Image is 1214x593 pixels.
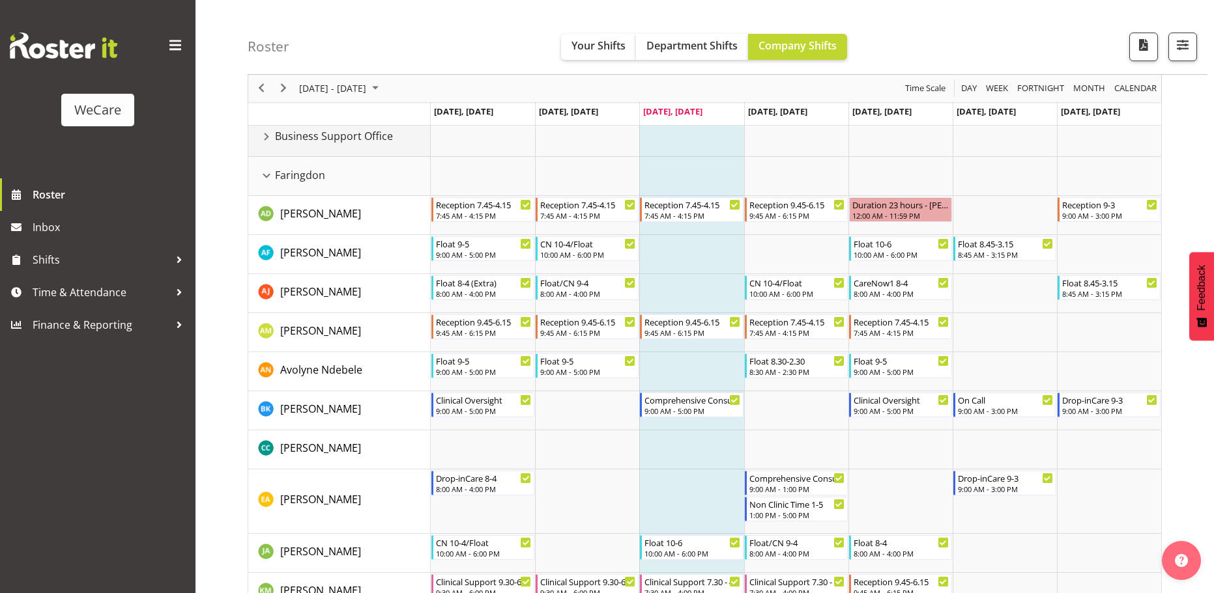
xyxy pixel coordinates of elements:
[644,210,740,221] div: 7:45 AM - 4:15 PM
[248,469,431,534] td: Ena Advincula resource
[539,105,598,117] span: [DATE], [DATE]
[644,406,740,416] div: 9:00 AM - 5:00 PM
[431,535,534,560] div: Jane Arps"s event - CN 10-4/Float Begin From Monday, September 29, 2025 at 10:00:00 AM GMT+13:00 ...
[849,236,952,261] div: Alex Ferguson"s event - Float 10-6 Begin From Friday, October 3, 2025 at 10:00:00 AM GMT+13:00 En...
[431,353,534,378] div: Avolyne Ndebele"s event - Float 9-5 Begin From Monday, September 29, 2025 at 9:00:00 AM GMT+13:00...
[540,366,635,377] div: 9:00 AM - 5:00 PM
[571,38,626,53] span: Your Shifts
[1112,81,1159,97] button: Month
[540,237,635,250] div: CN 10-4/Float
[749,366,845,377] div: 8:30 AM - 2:30 PM
[749,471,845,484] div: Comprehensive Consult 9-1
[1189,252,1214,340] button: Feedback - Show survey
[280,284,361,299] a: [PERSON_NAME]
[1129,33,1158,61] button: Download a PDF of the roster according to the set date range.
[253,81,270,97] button: Previous
[958,471,1053,484] div: Drop-inCare 9-3
[854,237,949,250] div: Float 10-6
[644,315,740,328] div: Reception 9.45-6.15
[280,544,361,559] span: [PERSON_NAME]
[436,366,531,377] div: 9:00 AM - 5:00 PM
[33,283,169,302] span: Time & Attendance
[436,315,531,328] div: Reception 9.45-6.15
[1113,81,1158,97] span: calendar
[436,210,531,221] div: 7:45 AM - 4:15 PM
[854,366,949,377] div: 9:00 AM - 5:00 PM
[431,471,534,495] div: Ena Advincula"s event - Drop-inCare 8-4 Begin From Monday, September 29, 2025 at 8:00:00 AM GMT+1...
[854,315,949,328] div: Reception 7.45-4.15
[960,81,978,97] span: Day
[436,575,531,588] div: Clinical Support 9.30-6
[1058,197,1161,222] div: Aleea Devenport"s event - Reception 9-3 Begin From Sunday, October 5, 2025 at 9:00:00 AM GMT+13:0...
[854,548,949,559] div: 8:00 AM - 4:00 PM
[958,249,1053,260] div: 8:45 AM - 3:15 PM
[1062,210,1157,221] div: 9:00 AM - 3:00 PM
[854,354,949,367] div: Float 9-5
[248,352,431,391] td: Avolyne Ndebele resource
[644,198,740,211] div: Reception 7.45-4.15
[749,484,845,494] div: 9:00 AM - 1:00 PM
[958,393,1053,406] div: On Call
[248,235,431,274] td: Alex Ferguson resource
[749,198,845,211] div: Reception 9.45-6.15
[854,276,949,289] div: CareNow1 8-4
[540,210,635,221] div: 7:45 AM - 4:15 PM
[1196,265,1207,310] span: Feedback
[849,353,952,378] div: Avolyne Ndebele"s event - Float 9-5 Begin From Friday, October 3, 2025 at 9:00:00 AM GMT+13:00 En...
[431,314,534,339] div: Antonia Mao"s event - Reception 9.45-6.15 Begin From Monday, September 29, 2025 at 9:45:00 AM GMT...
[280,363,362,377] span: Avolyne Ndebele
[745,197,848,222] div: Aleea Devenport"s event - Reception 9.45-6.15 Begin From Thursday, October 2, 2025 at 9:45:00 AM ...
[748,105,807,117] span: [DATE], [DATE]
[540,315,635,328] div: Reception 9.45-6.15
[280,206,361,221] span: [PERSON_NAME]
[280,401,361,417] a: [PERSON_NAME]
[540,354,635,367] div: Float 9-5
[749,210,845,221] div: 9:45 AM - 6:15 PM
[436,536,531,549] div: CN 10-4/Float
[536,275,639,300] div: Amy Johannsen"s event - Float/CN 9-4 Begin From Tuesday, September 30, 2025 at 8:00:00 AM GMT+13:...
[636,34,748,60] button: Department Shifts
[854,406,949,416] div: 9:00 AM - 5:00 PM
[749,327,845,338] div: 7:45 AM - 4:15 PM
[1062,198,1157,211] div: Reception 9-3
[644,548,740,559] div: 10:00 AM - 6:00 PM
[436,249,531,260] div: 9:00 AM - 5:00 PM
[74,100,121,120] div: WeCare
[745,471,848,495] div: Ena Advincula"s event - Comprehensive Consult 9-1 Begin From Thursday, October 2, 2025 at 9:00:00...
[561,34,636,60] button: Your Shifts
[280,324,361,338] span: [PERSON_NAME]
[540,288,635,299] div: 8:00 AM - 4:00 PM
[536,236,639,261] div: Alex Ferguson"s event - CN 10-4/Float Begin From Tuesday, September 30, 2025 at 10:00:00 AM GMT+1...
[985,81,1009,97] span: Week
[436,198,531,211] div: Reception 7.45-4.15
[1061,105,1120,117] span: [DATE], [DATE]
[280,402,361,416] span: [PERSON_NAME]
[280,323,361,338] a: [PERSON_NAME]
[953,471,1056,495] div: Ena Advincula"s event - Drop-inCare 9-3 Begin From Saturday, October 4, 2025 at 9:00:00 AM GMT+13...
[644,327,740,338] div: 9:45 AM - 6:15 PM
[745,497,848,521] div: Ena Advincula"s event - Non Clinic Time 1-5 Begin From Thursday, October 2, 2025 at 1:00:00 PM GM...
[298,81,368,97] span: [DATE] - [DATE]
[33,250,169,269] span: Shifts
[852,105,912,117] span: [DATE], [DATE]
[431,275,534,300] div: Amy Johannsen"s event - Float 8-4 (Extra) Begin From Monday, September 29, 2025 at 8:00:00 AM GMT...
[745,353,848,378] div: Avolyne Ndebele"s event - Float 8.30-2.30 Begin From Thursday, October 2, 2025 at 8:30:00 AM GMT+...
[745,535,848,560] div: Jane Arps"s event - Float/CN 9-4 Begin From Thursday, October 2, 2025 at 8:00:00 AM GMT+13:00 End...
[849,535,952,560] div: Jane Arps"s event - Float 8-4 Begin From Friday, October 3, 2025 at 8:00:00 AM GMT+13:00 Ends At ...
[275,81,293,97] button: Next
[250,75,272,102] div: previous period
[540,276,635,289] div: Float/CN 9-4
[749,354,845,367] div: Float 8.30-2.30
[280,362,362,378] a: Avolyne Ndebele
[280,492,361,506] span: [PERSON_NAME]
[749,575,845,588] div: Clinical Support 7.30 - 4
[248,274,431,313] td: Amy Johannsen resource
[644,575,740,588] div: Clinical Support 7.30 - 4
[646,38,738,53] span: Department Shifts
[854,575,949,588] div: Reception 9.45-6.15
[10,33,117,59] img: Rosterit website logo
[436,276,531,289] div: Float 8-4 (Extra)
[248,118,431,157] td: Business Support Office resource
[852,210,949,221] div: 12:00 AM - 11:59 PM
[272,75,295,102] div: next period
